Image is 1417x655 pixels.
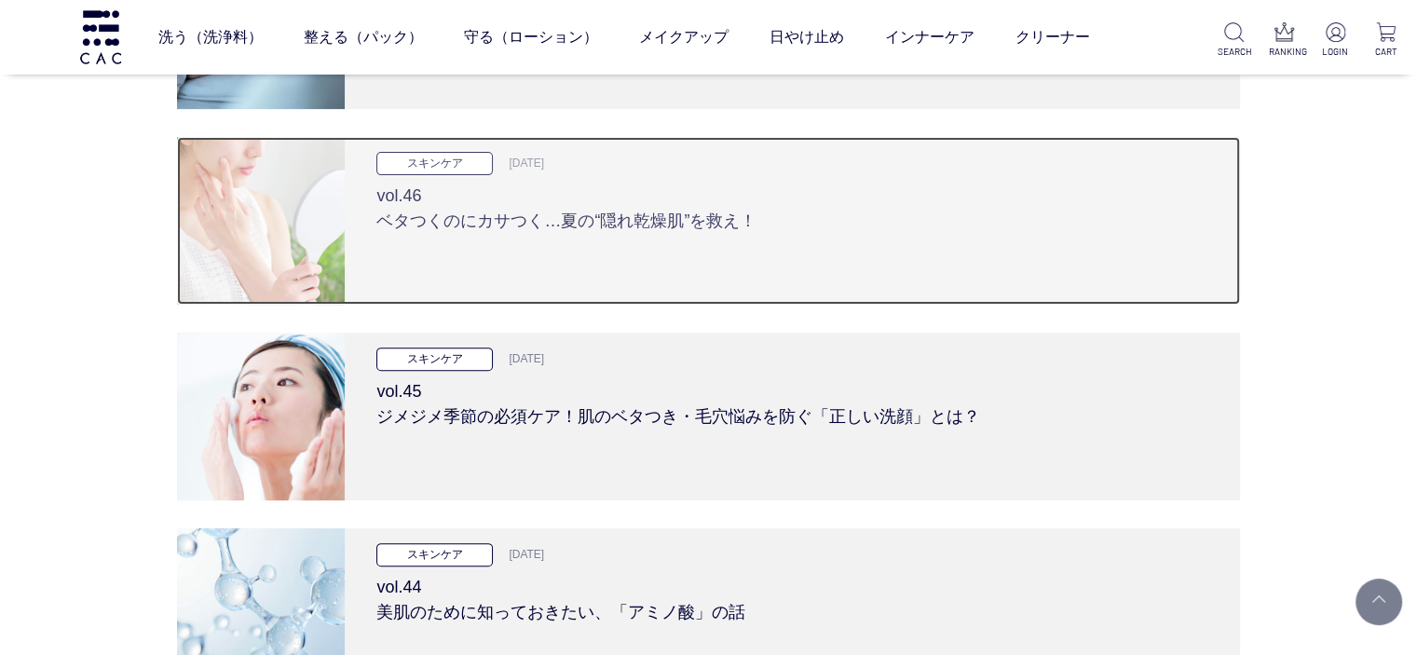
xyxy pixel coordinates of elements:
[497,545,544,566] p: [DATE]
[1218,45,1250,59] p: SEARCH
[497,349,544,370] p: [DATE]
[177,137,1240,305] a: ベタつくのにカサつく…夏の“隠れ乾燥肌”を救え！ スキンケア [DATE] vol.46ベタつくのにカサつく…夏の“隠れ乾燥肌”を救え！
[639,11,729,63] a: メイクアップ
[376,543,493,566] p: スキンケア
[1269,45,1301,59] p: RANKING
[1015,11,1090,63] a: クリーナー
[1218,22,1250,59] a: SEARCH
[158,11,263,63] a: 洗う（洗浄料）
[77,10,124,63] img: logo
[376,371,1207,430] h3: vol.45 ジメジメ季節の必須ケア！肌のベタつき・毛穴悩みを防ぐ「正しい洗顔」とは？
[497,154,544,174] p: [DATE]
[1319,22,1352,59] a: LOGIN
[304,11,423,63] a: 整える（パック）
[885,11,974,63] a: インナーケア
[464,11,598,63] a: 守る（ローション）
[770,11,844,63] a: 日やけ止め
[376,348,493,371] p: スキンケア
[177,333,1240,500] a: ジメジメ季節の必須ケア！肌のベタつき・毛穴悩みを防ぐ「正しい洗顔」とは？ スキンケア [DATE] vol.45ジメジメ季節の必須ケア！肌のベタつき・毛穴悩みを防ぐ「正しい洗顔」とは？
[177,137,345,305] img: ベタつくのにカサつく…夏の“隠れ乾燥肌”を救え！
[376,566,1207,625] h3: vol.44 美肌のために知っておきたい、「アミノ酸」の話
[376,152,493,175] p: スキンケア
[376,175,1207,234] h3: vol.46 ベタつくのにカサつく…夏の“隠れ乾燥肌”を救え！
[177,333,345,500] img: ジメジメ季節の必須ケア！肌のベタつき・毛穴悩みを防ぐ「正しい洗顔」とは？
[1369,45,1402,59] p: CART
[1369,22,1402,59] a: CART
[1319,45,1352,59] p: LOGIN
[1269,22,1301,59] a: RANKING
